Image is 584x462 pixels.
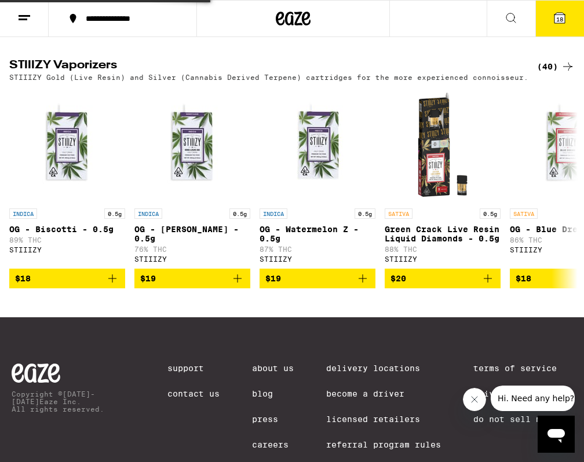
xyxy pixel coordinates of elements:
[480,208,501,219] p: 0.5g
[229,208,250,219] p: 0.5g
[9,208,37,219] p: INDICA
[252,440,294,449] a: Careers
[463,388,486,411] iframe: Close message
[260,87,375,203] img: STIIIZY - OG - Watermelon Z - 0.5g
[516,274,531,283] span: $18
[134,225,250,243] p: OG - [PERSON_NAME] - 0.5g
[9,87,125,269] a: Open page for OG - Biscotti - 0.5g from STIIIZY
[390,274,406,283] span: $20
[260,255,375,263] div: STIIIZY
[9,225,125,234] p: OG - Biscotti - 0.5g
[326,440,441,449] a: Referral Program Rules
[326,415,441,424] a: Licensed Retailers
[252,364,294,373] a: About Us
[385,255,501,263] div: STIIIZY
[9,87,125,203] img: STIIIZY - OG - Biscotti - 0.5g
[491,386,575,411] iframe: Message from company
[385,269,501,288] button: Add to bag
[260,269,375,288] button: Add to bag
[134,87,250,203] img: STIIIZY - OG - King Louis XIII - 0.5g
[140,274,156,283] span: $19
[385,87,501,203] img: STIIIZY - Green Crack Live Resin Liquid Diamonds - 0.5g
[9,74,528,81] p: STIIIZY Gold (Live Resin) and Silver (Cannabis Derived Terpene) cartridges for the more experienc...
[385,245,501,253] p: 88% THC
[537,60,575,74] a: (40)
[326,389,441,398] a: Become a Driver
[134,269,250,288] button: Add to bag
[134,255,250,263] div: STIIIZY
[473,415,572,424] a: Do Not Sell My Info
[134,87,250,269] a: Open page for OG - King Louis XIII - 0.5g from STIIIZY
[9,60,518,74] h2: STIIIZY Vaporizers
[538,416,575,453] iframe: Button to launch messaging window
[385,225,501,243] p: Green Crack Live Resin Liquid Diamonds - 0.5g
[167,364,220,373] a: Support
[15,274,31,283] span: $18
[260,87,375,269] a: Open page for OG - Watermelon Z - 0.5g from STIIIZY
[134,245,250,253] p: 76% THC
[510,208,538,219] p: SATIVA
[385,208,413,219] p: SATIVA
[473,364,572,373] a: Terms of Service
[104,208,125,219] p: 0.5g
[12,390,135,413] p: Copyright © [DATE]-[DATE] Eaze Inc. All rights reserved.
[535,1,584,36] button: 18
[167,389,220,398] a: Contact Us
[260,245,375,253] p: 87% THC
[265,274,281,283] span: $19
[260,225,375,243] p: OG - Watermelon Z - 0.5g
[134,208,162,219] p: INDICA
[385,87,501,269] a: Open page for Green Crack Live Resin Liquid Diamonds - 0.5g from STIIIZY
[556,16,563,23] span: 18
[9,236,125,244] p: 89% THC
[9,269,125,288] button: Add to bag
[326,364,441,373] a: Delivery Locations
[9,246,125,254] div: STIIIZY
[260,208,287,219] p: INDICA
[252,389,294,398] a: Blog
[355,208,375,219] p: 0.5g
[252,415,294,424] a: Press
